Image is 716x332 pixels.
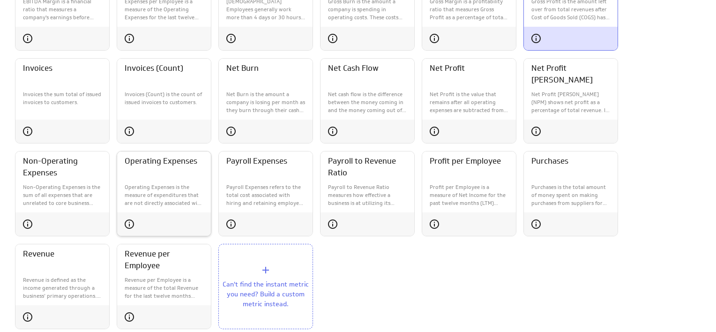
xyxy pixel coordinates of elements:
[218,151,313,236] div: Payroll Expenses
[23,183,102,207] p: Non-Operating Expenses is the sum of all expenses that are unrelated to core business operations.
[15,244,110,329] div: Revenue
[531,91,610,114] p: Net Profit Margin (NPM) shows net profit as a percentage of total revenue. It gives the net profi...
[328,155,407,179] h3: Payroll to Revenue Ratio
[422,58,516,143] div: Net Profit
[226,91,305,114] p: Net Burn is the amount a company is losing per month as they burn through their cash reserves. It...
[218,244,313,329] div: Can't find the instant metric you need? Build a custom metric instead.
[15,151,110,236] div: Non-Operating Expenses
[125,248,203,272] h3: Revenue per Employee
[218,58,313,143] div: Net Burn
[531,183,610,207] p: Purchases is the total amount of money spent on making purchases from suppliers for the purpose o...
[430,183,508,207] p: Profit per Employee is a measure of Net Income for the past twelve months (LTM) divided by the cu...
[219,279,313,309] p: Can't find the instant metric you need? Build a custom metric instead.
[430,155,508,167] h3: Profit per Employee
[328,91,407,114] p: Net cash flow is the difference between the money coming in and the money coming out of your busi...
[523,151,618,236] div: Purchases
[15,58,110,143] div: Invoices
[125,155,203,167] h3: Operating Expenses
[430,91,508,114] p: Net Profit is the value that remains after all operating expenses are subtracted from a company’s...
[117,58,211,143] div: Invoices (Count)
[125,62,203,74] h3: Invoices (Count)
[328,183,407,207] p: Payroll to Revenue Ratio measures how effective a business is at utilizing its labour costs to pr...
[226,62,305,74] h3: Net Burn
[430,62,508,74] h3: Net Profit
[523,58,618,143] div: Net Profit Margin
[117,244,211,329] div: Revenue per Employee
[125,276,203,300] p: Revenue per Employee is a measure of the total Revenue for the last twelve months (LTM) divided b...
[328,62,407,74] h3: Net Cash Flow
[320,58,415,143] div: Net Cash Flow
[226,155,305,167] h3: Payroll Expenses
[23,248,102,260] h3: Revenue
[23,276,102,300] p: Revenue is defined as the income generated through a business’ primary operations. It is often re...
[23,155,102,179] h3: Non-Operating Expenses
[531,62,610,86] h3: Net Profit Margin
[531,155,610,167] h3: Purchases
[125,91,203,106] p: Invoices (Count) is the count of issued invoices to customers.
[125,183,203,207] p: Operating Expenses is the measure of expenditures that are not directly associated with the produ...
[422,151,516,236] div: Profit per Employee
[23,91,102,106] p: Invoices the sum total of issued invoices to customers.
[320,151,415,236] div: Payroll to Revenue Ratio
[117,151,211,236] div: Operating Expenses
[23,62,102,74] h3: Invoices
[226,183,305,207] p: Payroll Expenses refers to the total cost associated with hiring and retaining employees and inde...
